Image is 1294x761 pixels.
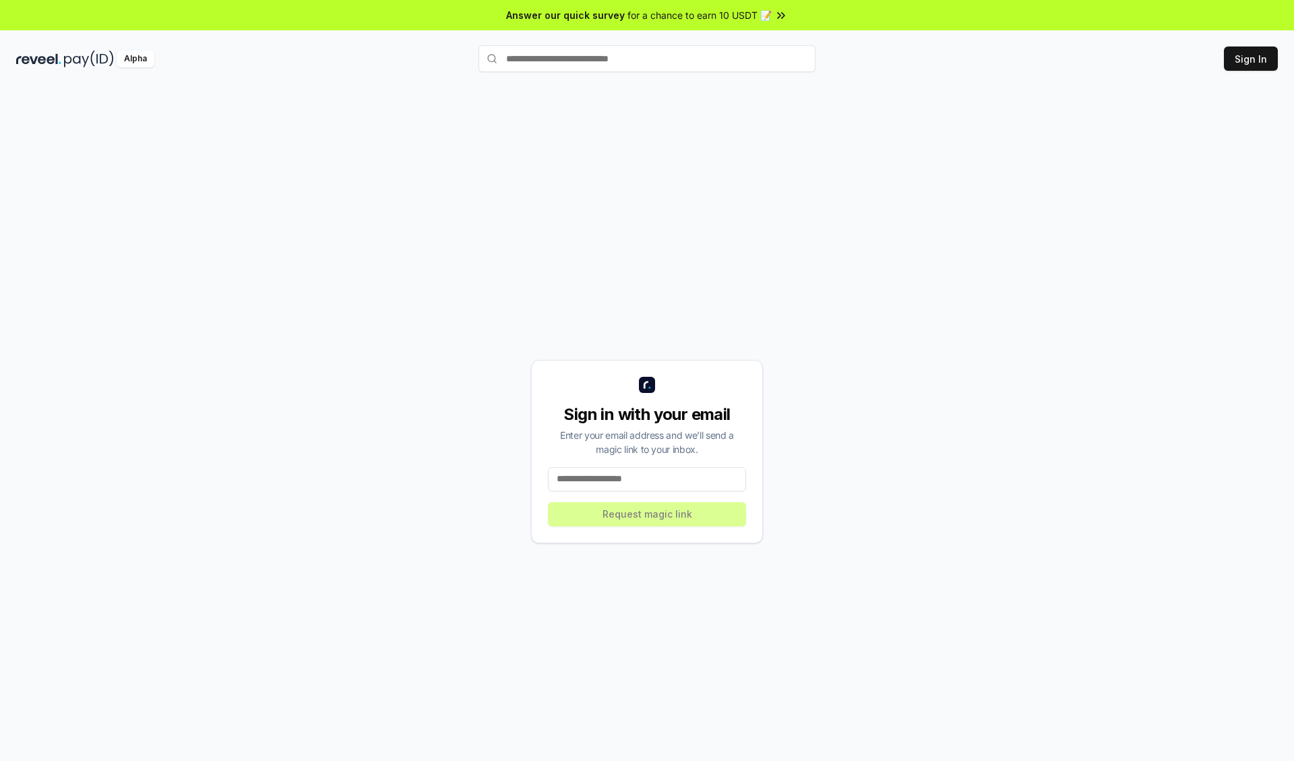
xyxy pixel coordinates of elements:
img: pay_id [64,51,114,67]
button: Sign In [1224,47,1278,71]
div: Alpha [117,51,154,67]
img: logo_small [639,377,655,393]
span: for a chance to earn 10 USDT 📝 [627,8,772,22]
div: Enter your email address and we’ll send a magic link to your inbox. [548,428,746,456]
div: Sign in with your email [548,404,746,425]
img: reveel_dark [16,51,61,67]
span: Answer our quick survey [506,8,625,22]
